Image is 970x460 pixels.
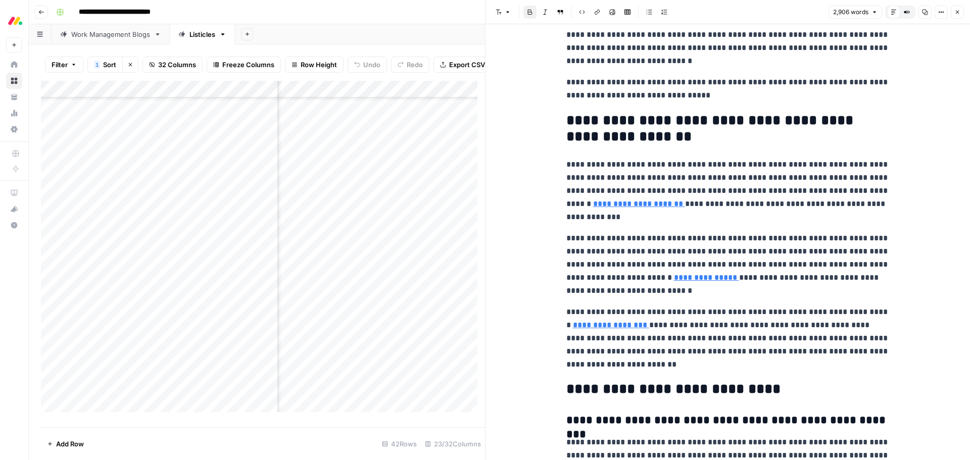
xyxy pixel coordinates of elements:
a: Settings [6,121,22,137]
div: Listicles [189,29,215,39]
a: Usage [6,105,22,121]
button: Redo [391,57,429,73]
span: Row Height [301,60,337,70]
span: Sort [103,60,116,70]
button: Freeze Columns [207,57,281,73]
button: 1Sort [87,57,122,73]
a: Work Management Blogs [52,24,170,44]
button: Add Row [41,436,90,452]
div: 1 [94,61,100,69]
a: Browse [6,73,22,89]
img: Monday.com Logo [6,12,24,30]
div: What's new? [7,201,22,217]
button: Export CSV [433,57,492,73]
span: 1 [95,61,99,69]
div: 23/32 Columns [421,436,485,452]
span: Export CSV [449,60,485,70]
button: 32 Columns [142,57,203,73]
button: Row Height [285,57,344,73]
button: Help + Support [6,217,22,233]
span: 2,906 words [833,8,868,17]
button: What's new? [6,201,22,217]
span: Freeze Columns [222,60,274,70]
span: Filter [52,60,68,70]
button: Filter [45,57,83,73]
button: Workspace: Monday.com [6,8,22,33]
a: AirOps Academy [6,185,22,201]
button: 2,906 words [829,6,882,19]
a: Home [6,57,22,73]
button: Undo [348,57,387,73]
a: Listicles [170,24,235,44]
span: Add Row [56,439,84,449]
span: Redo [407,60,423,70]
span: 32 Columns [158,60,196,70]
span: Undo [363,60,380,70]
div: Close [943,28,959,37]
div: 42 Rows [378,436,421,452]
div: Work Management Blogs [71,29,150,39]
a: Your Data [6,89,22,105]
